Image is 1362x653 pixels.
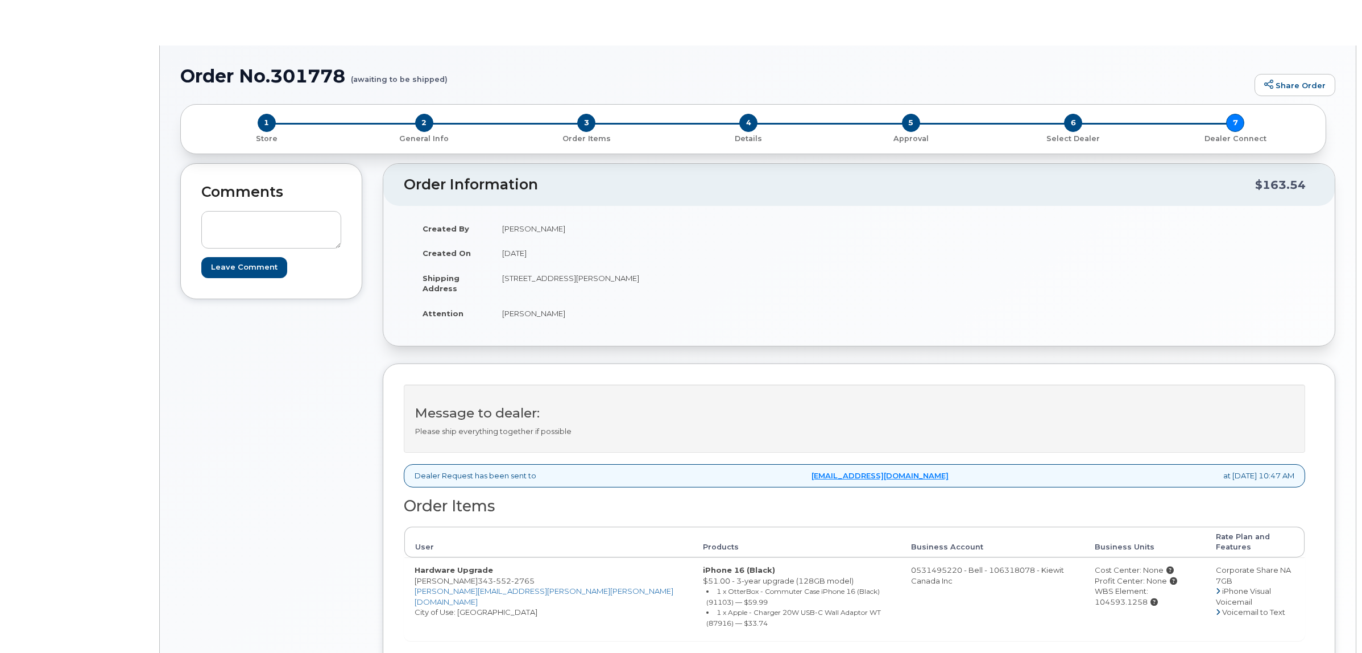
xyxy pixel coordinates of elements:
[404,557,693,640] td: [PERSON_NAME] City of Use: [GEOGRAPHIC_DATA]
[902,114,920,132] span: 5
[201,184,341,200] h2: Comments
[1206,527,1305,558] th: Rate Plan and Features
[996,134,1149,144] p: Select Dealer
[901,527,1084,558] th: Business Account
[415,586,673,606] a: [PERSON_NAME][EMAIL_ADDRESS][PERSON_NAME][PERSON_NAME][DOMAIN_NAME]
[1095,586,1195,607] div: WBS Element: 104593.1258
[423,309,463,318] strong: Attention
[1255,174,1306,196] div: $163.54
[492,301,851,326] td: [PERSON_NAME]
[1084,527,1206,558] th: Business Units
[1216,586,1271,606] span: iPhone Visual Voicemail
[478,576,535,585] span: 343
[1255,74,1335,97] a: Share Order
[668,132,830,144] a: 4 Details
[1095,565,1195,576] div: Cost Center: None
[703,565,775,575] strong: iPhone 16 (Black)
[415,114,433,132] span: 2
[830,132,992,144] a: 5 Approval
[693,557,901,640] td: $51.00 - 3-year upgrade (128GB model)
[190,132,343,144] a: 1 Store
[423,274,459,294] strong: Shipping Address
[1206,557,1305,640] td: Corporate Share NA 7GB
[343,132,505,144] a: 2 General Info
[258,114,276,132] span: 1
[506,132,668,144] a: 3 Order Items
[351,66,448,84] small: (awaiting to be shipped)
[510,134,663,144] p: Order Items
[201,257,287,278] input: Leave Comment
[404,177,1255,193] h2: Order Information
[423,224,469,233] strong: Created By
[492,216,851,241] td: [PERSON_NAME]
[415,565,493,575] strong: Hardware Upgrade
[706,587,880,606] small: 1 x OtterBox - Commuter Case iPhone 16 (Black) (91103) — $59.99
[812,470,949,481] a: [EMAIL_ADDRESS][DOMAIN_NAME]
[992,132,1154,144] a: 6 Select Dealer
[404,498,1305,515] h2: Order Items
[577,114,595,132] span: 3
[404,464,1305,487] div: Dealer Request has been sent to at [DATE] 10:47 AM
[511,576,535,585] span: 2765
[672,134,825,144] p: Details
[347,134,500,144] p: General Info
[1222,607,1285,617] span: Voicemail to Text
[1064,114,1082,132] span: 6
[415,426,1294,437] p: Please ship everything together if possible
[739,114,757,132] span: 4
[194,134,338,144] p: Store
[1095,576,1195,586] div: Profit Center: None
[492,241,851,266] td: [DATE]
[706,608,881,627] small: 1 x Apple - Charger 20W USB-C Wall Adaptor WT (87916) — $33.74
[492,266,851,301] td: [STREET_ADDRESS][PERSON_NAME]
[180,66,1249,86] h1: Order No.301778
[493,576,511,585] span: 552
[404,527,693,558] th: User
[901,557,1084,640] td: 0531495220 - Bell - 106318078 - Kiewit Canada Inc
[693,527,901,558] th: Products
[423,249,471,258] strong: Created On
[415,406,1294,420] h3: Message to dealer:
[834,134,987,144] p: Approval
